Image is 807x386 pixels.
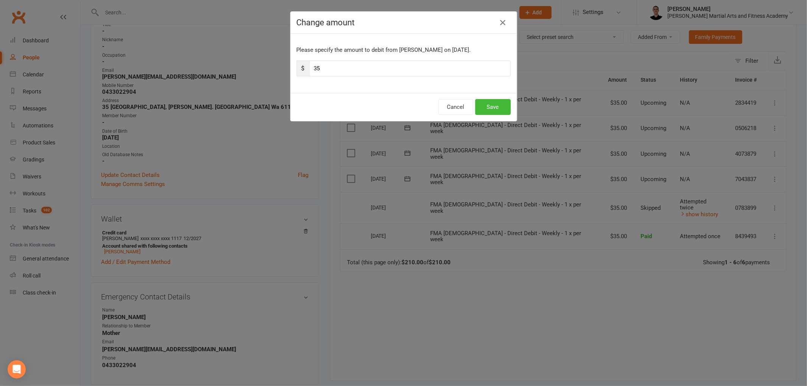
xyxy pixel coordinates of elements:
[438,99,473,115] button: Cancel
[475,99,511,115] button: Save
[297,18,511,27] h4: Change amount
[297,60,309,76] span: $
[497,17,509,29] button: Close
[8,360,26,378] div: Open Intercom Messenger
[297,45,511,54] p: Please specify the amount to debit from [PERSON_NAME] on [DATE].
